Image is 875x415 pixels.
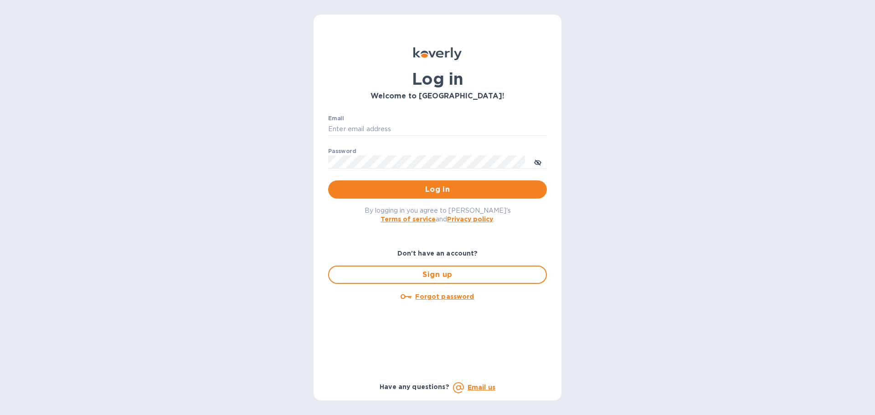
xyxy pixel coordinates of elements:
[328,180,547,199] button: Log in
[447,215,493,223] a: Privacy policy
[415,293,474,300] u: Forgot password
[335,184,540,195] span: Log in
[328,266,547,284] button: Sign up
[328,116,344,121] label: Email
[380,383,449,390] b: Have any questions?
[397,250,478,257] b: Don't have an account?
[328,149,356,154] label: Password
[328,69,547,88] h1: Log in
[381,215,436,223] a: Terms of service
[328,92,547,101] h3: Welcome to [GEOGRAPHIC_DATA]!
[365,207,511,223] span: By logging in you agree to [PERSON_NAME]'s and .
[529,153,547,171] button: toggle password visibility
[328,123,547,136] input: Enter email address
[336,269,539,280] span: Sign up
[413,47,462,60] img: Koverly
[468,384,495,391] a: Email us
